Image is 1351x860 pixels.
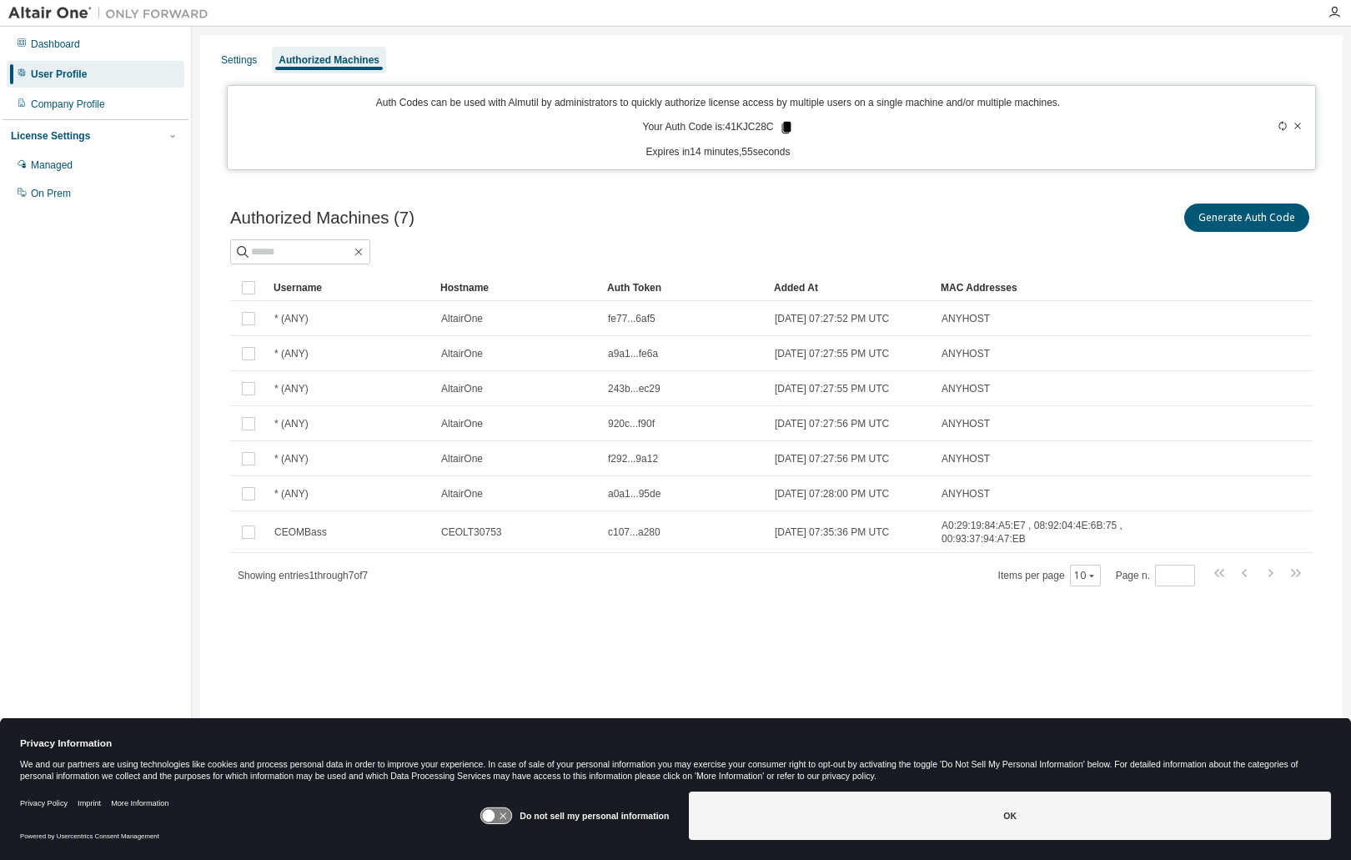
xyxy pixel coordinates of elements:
[31,68,87,81] div: User Profile
[441,417,483,430] span: AltairOne
[440,274,594,301] div: Hostname
[775,382,889,395] span: [DATE] 07:27:55 PM UTC
[942,347,990,360] span: ANYHOST
[942,519,1137,546] span: A0:29:19:84:A5:E7 , 08:92:04:4E:6B:75 , 00:93:37:94:A7:EB
[274,347,309,360] span: * (ANY)
[274,274,427,301] div: Username
[775,417,889,430] span: [DATE] 07:27:56 PM UTC
[238,145,1198,159] p: Expires in 14 minutes, 55 seconds
[942,452,990,465] span: ANYHOST
[274,417,309,430] span: * (ANY)
[942,312,990,325] span: ANYHOST
[441,526,502,539] span: CEOLT30753
[998,565,1101,586] span: Items per page
[221,53,257,67] div: Settings
[643,120,794,135] p: Your Auth Code is: 41KJC28C
[441,487,483,500] span: AltairOne
[775,487,889,500] span: [DATE] 07:28:00 PM UTC
[942,382,990,395] span: ANYHOST
[942,487,990,500] span: ANYHOST
[775,526,889,539] span: [DATE] 07:35:36 PM UTC
[274,452,309,465] span: * (ANY)
[775,452,889,465] span: [DATE] 07:27:56 PM UTC
[608,347,658,360] span: a9a1...fe6a
[31,158,73,172] div: Managed
[274,382,309,395] span: * (ANY)
[441,382,483,395] span: AltairOne
[441,347,483,360] span: AltairOne
[274,526,327,539] span: CEOMBass
[942,417,990,430] span: ANYHOST
[1116,565,1195,586] span: Page n.
[775,312,889,325] span: [DATE] 07:27:52 PM UTC
[8,5,217,22] img: Altair One
[608,487,660,500] span: a0a1...95de
[608,382,660,395] span: 243b...ec29
[230,209,414,228] span: Authorized Machines (7)
[1074,569,1097,582] button: 10
[608,417,655,430] span: 920c...f90f
[441,452,483,465] span: AltairOne
[941,274,1138,301] div: MAC Addresses
[238,570,368,581] span: Showing entries 1 through 7 of 7
[31,38,80,51] div: Dashboard
[11,129,90,143] div: License Settings
[274,487,309,500] span: * (ANY)
[775,347,889,360] span: [DATE] 07:27:55 PM UTC
[1184,204,1309,232] button: Generate Auth Code
[608,452,658,465] span: f292...9a12
[31,187,71,200] div: On Prem
[608,312,655,325] span: fe77...6af5
[31,98,105,111] div: Company Profile
[274,312,309,325] span: * (ANY)
[608,526,660,539] span: c107...a280
[441,312,483,325] span: AltairOne
[607,274,761,301] div: Auth Token
[279,53,379,67] div: Authorized Machines
[774,274,927,301] div: Added At
[238,96,1198,110] p: Auth Codes can be used with Almutil by administrators to quickly authorize license access by mult...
